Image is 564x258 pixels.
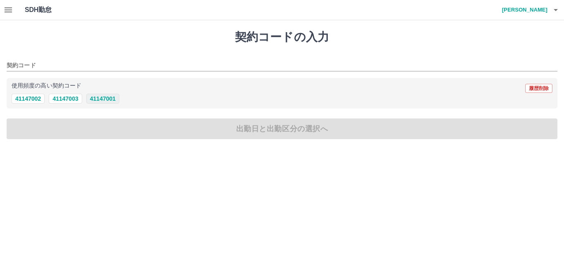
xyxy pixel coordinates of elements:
[86,94,119,104] button: 41147001
[12,83,81,89] p: 使用頻度の高い契約コード
[49,94,82,104] button: 41147003
[7,30,557,44] h1: 契約コードの入力
[525,84,552,93] button: 履歴削除
[12,94,45,104] button: 41147002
